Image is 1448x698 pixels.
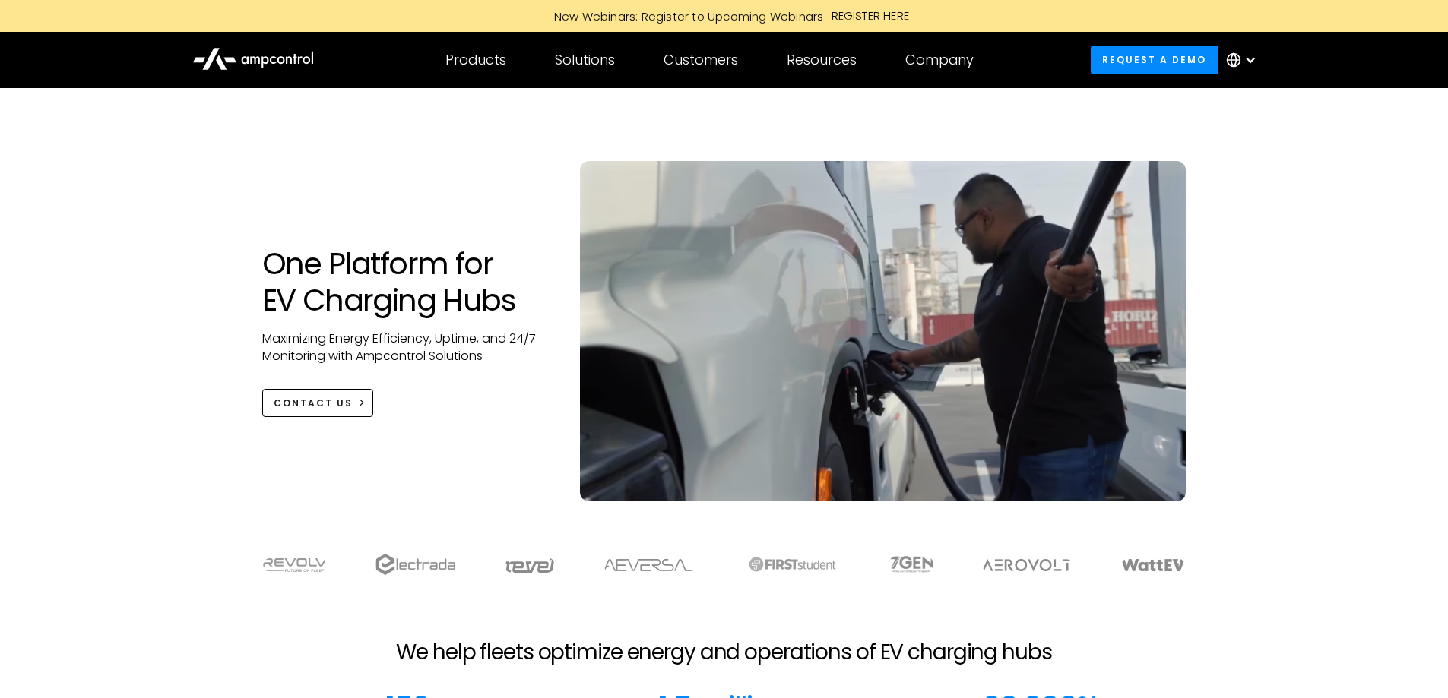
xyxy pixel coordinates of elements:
[832,8,910,24] div: REGISTER HERE
[375,554,455,575] img: electrada logo
[664,52,738,68] div: Customers
[382,8,1066,24] a: New Webinars: Register to Upcoming WebinarsREGISTER HERE
[982,559,1073,571] img: Aerovolt Logo
[445,52,506,68] div: Products
[787,52,857,68] div: Resources
[1121,559,1185,571] img: WattEV logo
[905,52,974,68] div: Company
[555,52,615,68] div: Solutions
[539,8,832,24] div: New Webinars: Register to Upcoming Webinars
[1091,46,1218,74] a: Request a demo
[396,640,1051,665] h2: We help fleets optimize energy and operations of EV charging hubs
